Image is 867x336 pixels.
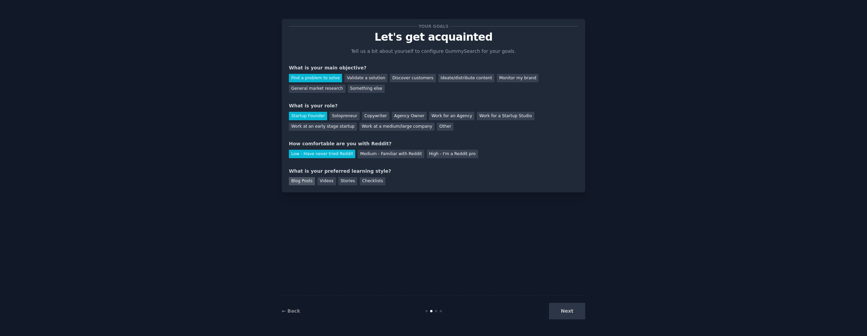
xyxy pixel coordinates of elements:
[477,112,534,120] div: Work for a Startup Studio
[289,74,342,82] div: Find a problem to solve
[497,74,538,82] div: Monitor my brand
[359,123,435,131] div: Work at a medium/large company
[362,112,389,120] div: Copywriter
[289,140,578,147] div: How comfortable are you with Reddit?
[417,23,450,30] span: Your goals
[289,168,578,175] div: What is your preferred learning style?
[390,74,436,82] div: Discover customers
[437,123,453,131] div: Other
[360,177,385,186] div: Checklists
[392,112,427,120] div: Agency Owner
[282,308,300,314] a: ← Back
[427,150,478,158] div: High - I'm a Reddit pro
[358,150,424,158] div: Medium - Familiar with Reddit
[289,123,357,131] div: Work at an early stage startup
[330,112,359,120] div: Solopreneur
[289,64,578,71] div: What is your main objective?
[289,112,327,120] div: Startup Founder
[344,74,387,82] div: Validate a solution
[348,85,385,93] div: Something else
[338,177,357,186] div: Stories
[289,177,315,186] div: Blog Posts
[317,177,336,186] div: Videos
[289,31,578,43] p: Let's get acquainted
[289,85,345,93] div: General market research
[289,102,578,109] div: What is your role?
[289,150,355,158] div: Low - Have never tried Reddit
[438,74,494,82] div: Ideate/distribute content
[429,112,474,120] div: Work for an Agency
[348,48,519,55] p: Tell us a bit about yourself to configure GummySearch for your goals.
